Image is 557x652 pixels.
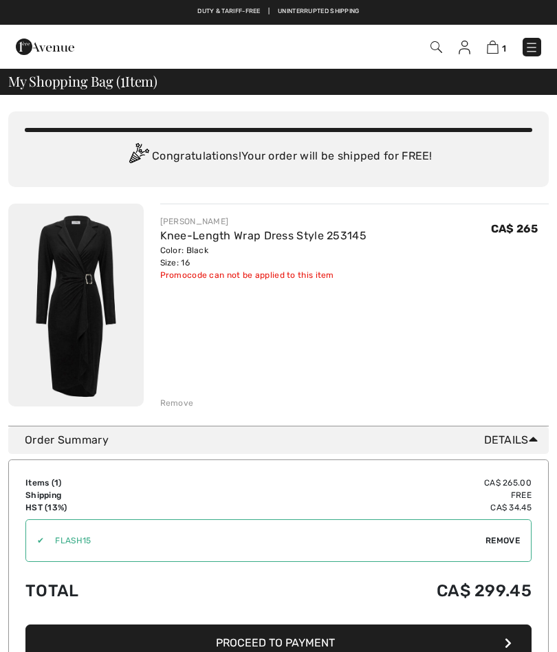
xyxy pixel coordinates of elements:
span: Details [484,432,543,448]
input: Promo code [44,520,485,561]
a: 1ère Avenue [16,39,74,52]
img: 1ère Avenue [16,33,74,61]
span: CA$ 265 [491,222,538,235]
img: Search [430,41,442,53]
span: My Shopping Bag ( Item) [8,74,157,88]
img: My Info [459,41,470,54]
span: Remove [485,534,520,547]
img: Shopping Bag [487,41,499,54]
div: Color: Black Size: 16 [160,244,367,269]
img: Menu [525,41,538,54]
td: CA$ 299.45 [208,567,532,614]
td: CA$ 34.45 [208,501,532,514]
span: Proceed to Payment [216,636,335,649]
td: CA$ 265.00 [208,477,532,489]
td: Total [25,567,208,614]
img: Knee-Length Wrap Dress Style 253145 [8,204,144,406]
a: 1 [487,39,506,55]
div: Remove [160,397,194,409]
td: Items ( ) [25,477,208,489]
span: 1 [120,71,125,89]
div: Promocode can not be applied to this item [160,269,367,281]
td: Free [208,489,532,501]
td: HST (13%) [25,501,208,514]
td: Shipping [25,489,208,501]
span: 1 [502,43,506,54]
div: [PERSON_NAME] [160,215,367,228]
div: Order Summary [25,432,543,448]
img: Congratulation2.svg [124,143,152,171]
a: Knee-Length Wrap Dress Style 253145 [160,229,367,242]
div: Congratulations! Your order will be shipped for FREE! [25,143,532,171]
span: 1 [54,478,58,488]
div: ✔ [26,534,44,547]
